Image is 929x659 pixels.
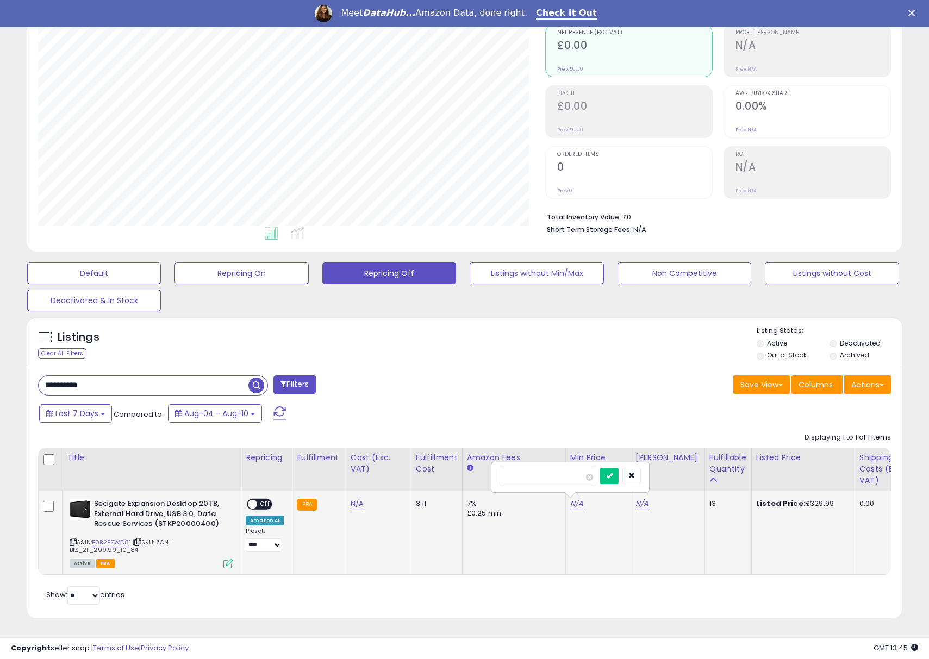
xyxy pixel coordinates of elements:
[547,212,621,222] b: Total Inventory Value:
[315,5,332,22] img: Profile image for Georgie
[633,224,646,235] span: N/A
[735,100,890,115] h2: 0.00%
[246,516,284,525] div: Amazon AI
[557,127,583,133] small: Prev: £0.00
[570,452,626,463] div: Min Price
[557,30,712,36] span: Net Revenue (Exc. VAT)
[27,290,161,311] button: Deactivated & In Stock
[735,127,757,133] small: Prev: N/A
[55,408,98,419] span: Last 7 Days
[416,499,454,509] div: 3.11
[547,225,632,234] b: Short Term Storage Fees:
[840,350,869,360] label: Archived
[70,499,233,567] div: ASIN:
[709,452,747,475] div: Fulfillable Quantity
[859,452,915,486] div: Shipping Costs (Exc. VAT)
[46,589,124,600] span: Show: entries
[70,499,91,520] img: 41YrF+b7VQL._SL40_.jpg
[297,499,317,511] small: FBA
[351,498,364,509] a: N/A
[273,375,316,394] button: Filters
[799,379,833,390] span: Columns
[767,350,807,360] label: Out of Stock
[635,452,700,463] div: [PERSON_NAME]
[93,643,139,653] a: Terms of Use
[467,509,557,518] div: £0.25 min
[363,8,415,18] i: DataHub...
[767,338,787,348] label: Active
[557,187,572,194] small: Prev: 0
[756,498,806,509] b: Listed Price:
[570,498,583,509] a: N/A
[96,559,115,568] span: FBA
[791,375,843,394] button: Columns
[735,39,890,54] h2: N/A
[351,452,407,475] div: Cost (Exc. VAT)
[174,262,308,284] button: Repricing On
[844,375,891,394] button: Actions
[735,91,890,97] span: Avg. Buybox Share
[341,8,527,18] div: Meet Amazon Data, done right.
[39,404,112,423] button: Last 7 Days
[618,262,751,284] button: Non Competitive
[557,152,712,158] span: Ordered Items
[467,463,473,473] small: Amazon Fees.
[467,499,557,509] div: 7%
[908,10,919,16] div: Close
[765,262,899,284] button: Listings without Cost
[246,452,288,463] div: Repricing
[38,348,86,359] div: Clear All Filters
[635,498,649,509] a: N/A
[756,452,850,463] div: Listed Price
[11,643,51,653] strong: Copyright
[470,262,603,284] button: Listings without Min/Max
[735,161,890,175] h2: N/A
[733,375,790,394] button: Save View
[547,210,883,223] li: £0
[467,452,561,463] div: Amazon Fees
[735,187,757,194] small: Prev: N/A
[114,409,164,419] span: Compared to:
[297,452,341,463] div: Fulfillment
[27,262,161,284] button: Default
[70,538,172,554] span: | SKU: ZON-BIZ_211_299.99_10_841
[184,408,248,419] span: Aug-04 - Aug-10
[756,499,846,509] div: £329.99
[557,100,712,115] h2: £0.00
[58,330,99,345] h5: Listings
[67,452,236,463] div: Title
[557,66,583,72] small: Prev: £0.00
[757,326,902,336] p: Listing States:
[70,559,95,568] span: All listings currently available for purchase on Amazon
[735,152,890,158] span: ROI
[246,528,284,552] div: Preset:
[416,452,458,475] div: Fulfillment Cost
[735,66,757,72] small: Prev: N/A
[735,30,890,36] span: Profit [PERSON_NAME]
[557,39,712,54] h2: £0.00
[94,499,226,532] b: Seagate Expansion Desktop 20TB, External Hard Drive, USB 3.0, Data Rescue Services (STKP20000400)
[859,499,912,509] div: 0.00
[257,500,275,509] span: OFF
[168,404,262,423] button: Aug-04 - Aug-10
[322,262,456,284] button: Repricing Off
[557,91,712,97] span: Profit
[840,338,881,348] label: Deactivated
[536,8,597,20] a: Check It Out
[92,538,131,547] a: B0B2PZWD81
[141,643,189,653] a: Privacy Policy
[805,432,891,443] div: Displaying 1 to 1 of 1 items
[709,499,743,509] div: 13
[11,643,189,654] div: seller snap | |
[557,161,712,175] h2: 0
[874,643,918,653] span: 2025-08-18 13:45 GMT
